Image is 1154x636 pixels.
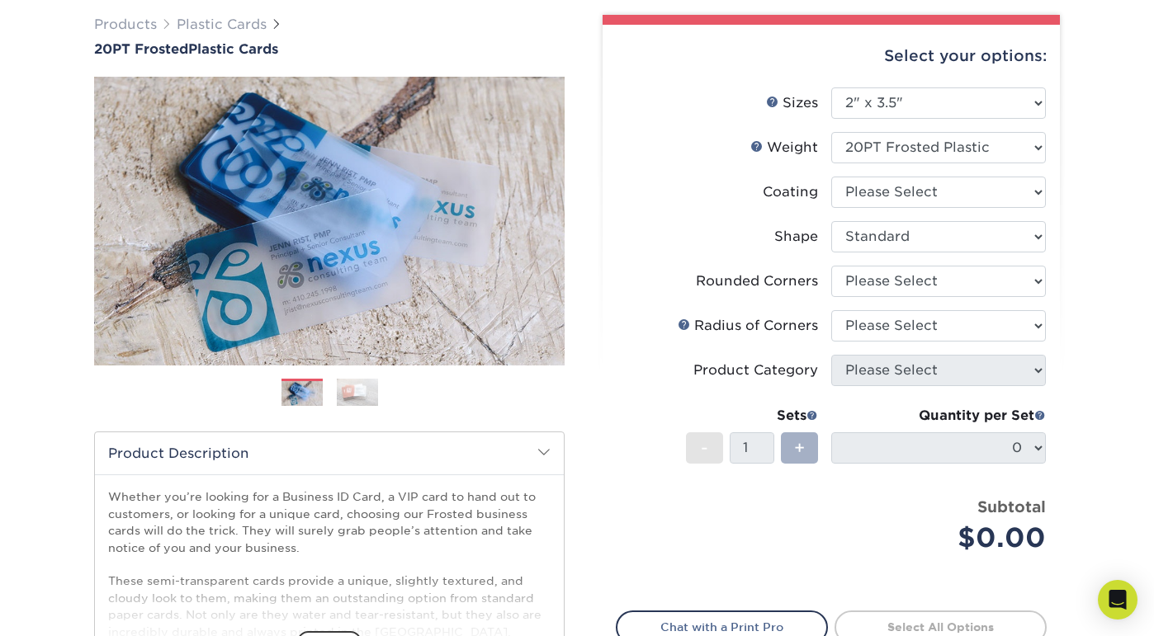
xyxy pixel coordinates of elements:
a: 20PT FrostedPlastic Cards [94,41,565,57]
span: - [701,436,708,460]
a: Products [94,16,157,32]
img: 20PT Frosted 01 [94,59,565,384]
div: Sets [686,406,818,426]
div: Weight [750,138,818,158]
div: Radius of Corners [678,316,818,336]
h2: Product Description [95,432,564,474]
h1: Plastic Cards [94,41,565,57]
iframe: Google Customer Reviews [4,586,140,630]
img: Plastic Cards 02 [337,378,378,407]
div: Open Intercom Messenger [1098,580,1137,620]
span: 20PT Frosted [94,41,188,57]
div: $0.00 [844,518,1046,558]
div: Sizes [766,93,818,113]
div: Rounded Corners [696,271,818,291]
strong: Subtotal [977,497,1046,516]
a: Plastic Cards [177,16,267,32]
div: Quantity per Set [831,406,1046,426]
span: + [794,436,805,460]
div: Product Category [693,360,818,380]
img: Plastic Cards 01 [281,379,323,408]
div: Shape [774,227,818,247]
div: Coating [763,182,818,202]
div: Select your options: [616,25,1047,87]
